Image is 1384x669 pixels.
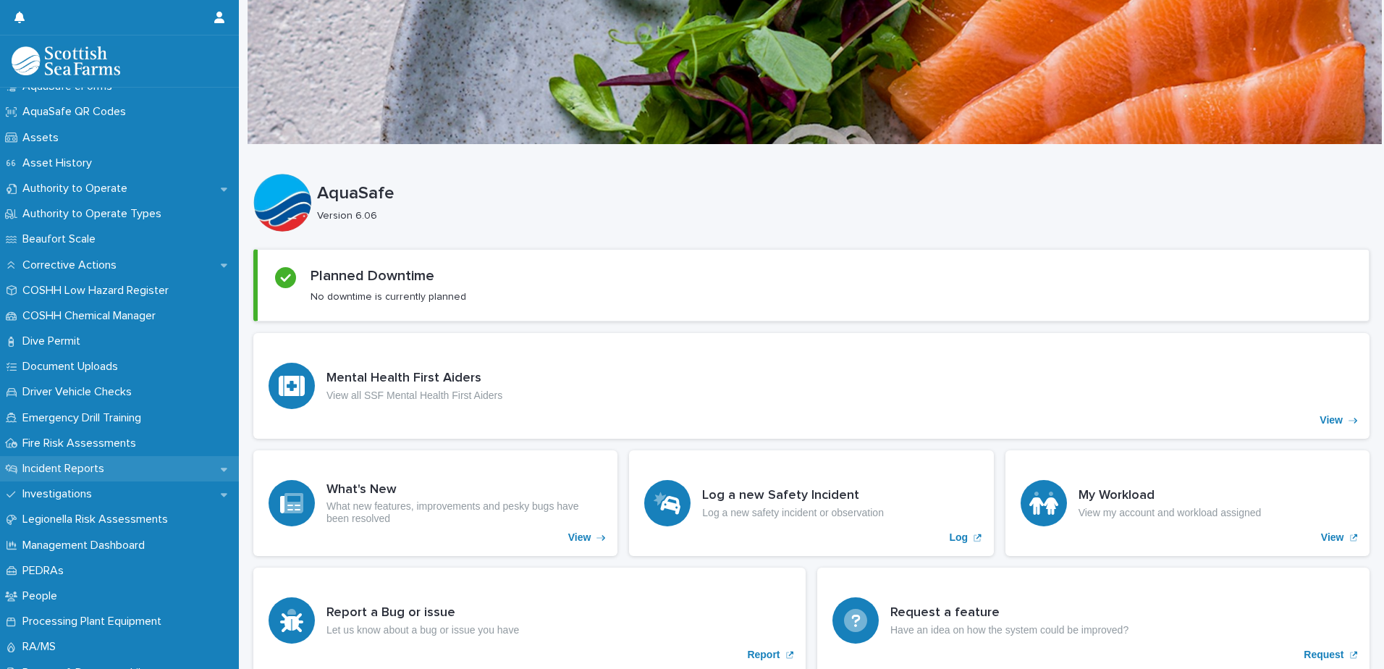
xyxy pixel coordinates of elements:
[1005,450,1370,556] a: View
[326,605,519,621] h3: Report a Bug or issue
[17,334,92,348] p: Dive Permit
[311,290,466,303] p: No downtime is currently planned
[702,488,884,504] h3: Log a new Safety Incident
[950,531,969,544] p: Log
[253,450,617,556] a: View
[17,640,67,654] p: RA/MS
[1079,488,1262,504] h3: My Workload
[17,232,107,246] p: Beaufort Scale
[12,46,120,75] img: bPIBxiqnSb2ggTQWdOVV
[326,624,519,636] p: Let us know about a bug or issue you have
[17,182,139,195] p: Authority to Operate
[311,267,434,285] h2: Planned Downtime
[17,462,116,476] p: Incident Reports
[326,482,602,498] h3: What's New
[747,649,780,661] p: Report
[253,333,1370,439] a: View
[326,390,502,402] p: View all SSF Mental Health First Aiders
[326,500,602,525] p: What new features, improvements and pesky bugs have been resolved
[17,80,124,93] p: AquaSafe eForms
[17,513,180,526] p: Legionella Risk Assessments
[17,207,173,221] p: Authority to Operate Types
[326,371,502,387] h3: Mental Health First Aiders
[17,589,69,603] p: People
[17,156,104,170] p: Asset History
[1304,649,1343,661] p: Request
[1320,414,1343,426] p: View
[17,131,70,145] p: Assets
[17,105,138,119] p: AquaSafe QR Codes
[890,605,1128,621] h3: Request a feature
[568,531,591,544] p: View
[629,450,993,556] a: Log
[317,183,1364,204] p: AquaSafe
[17,564,75,578] p: PEDRAs
[1321,531,1344,544] p: View
[1079,507,1262,519] p: View my account and workload assigned
[17,309,167,323] p: COSHH Chemical Manager
[317,210,1358,222] p: Version 6.06
[17,487,104,501] p: Investigations
[17,284,180,298] p: COSHH Low Hazard Register
[17,615,173,628] p: Processing Plant Equipment
[702,507,884,519] p: Log a new safety incident or observation
[17,539,156,552] p: Management Dashboard
[890,624,1128,636] p: Have an idea on how the system could be improved?
[17,411,153,425] p: Emergency Drill Training
[17,437,148,450] p: Fire Risk Assessments
[17,360,130,374] p: Document Uploads
[17,385,143,399] p: Driver Vehicle Checks
[17,258,128,272] p: Corrective Actions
